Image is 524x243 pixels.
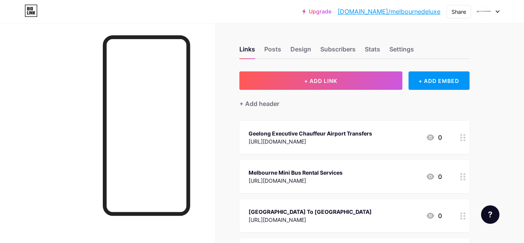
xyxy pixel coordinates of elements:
[239,99,279,108] div: + Add header
[239,71,402,90] button: + ADD LINK
[477,4,491,19] img: melbournedeluxe
[426,172,442,181] div: 0
[426,133,442,142] div: 0
[249,177,343,185] div: [URL][DOMAIN_NAME]
[338,7,440,16] a: [DOMAIN_NAME]/melbournedeluxe
[249,208,372,216] div: [GEOGRAPHIC_DATA] To [GEOGRAPHIC_DATA]
[409,71,470,90] div: + ADD EMBED
[304,78,337,84] span: + ADD LINK
[249,129,372,137] div: Geelong Executive Chauffeur Airport Transfers
[249,169,343,177] div: Melbourne Mini Bus Rental Services
[264,45,281,58] div: Posts
[320,45,356,58] div: Subscribers
[249,216,372,224] div: [URL][DOMAIN_NAME]
[249,137,372,145] div: [URL][DOMAIN_NAME]
[365,45,380,58] div: Stats
[389,45,414,58] div: Settings
[239,45,255,58] div: Links
[302,8,331,15] a: Upgrade
[290,45,311,58] div: Design
[426,211,442,220] div: 0
[451,8,466,16] div: Share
